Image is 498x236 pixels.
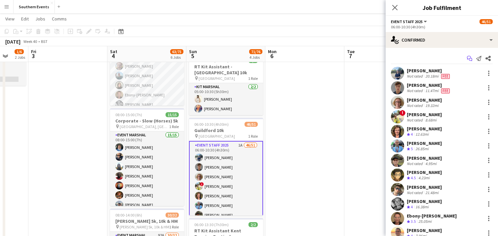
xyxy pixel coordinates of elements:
[347,49,355,54] span: Tue
[407,88,424,93] div: Not rated
[417,175,431,181] div: 4.23mi
[411,219,416,224] span: 3.5
[166,112,179,117] span: 15/15
[110,49,117,54] span: Sat
[407,82,451,88] div: [PERSON_NAME]
[407,198,442,204] div: [PERSON_NAME]
[166,213,179,218] span: 30/32
[391,19,423,24] span: Event Staff 2025
[189,64,263,76] h3: RT Kit Assistant - [GEOGRAPHIC_DATA] 10k
[411,146,413,151] span: 5
[5,16,15,22] span: View
[110,118,184,124] h3: Corporate - Slow (Horses) 5k
[194,122,229,127] span: 06:00-10:30 (4h30m)
[109,52,117,60] span: 4
[189,118,263,216] app-job-card: 06:00-10:30 (4h30m)46/51Guildford 10k [GEOGRAPHIC_DATA]1 RoleEvent Staff 20251A46/5106:00-10:30 (...
[21,16,29,22] span: Edit
[386,3,498,12] h3: Job Fulfilment
[407,169,442,175] div: [PERSON_NAME]
[33,15,48,23] a: Jobs
[115,213,142,218] span: 08:00-14:00 (6h)
[248,76,258,81] span: 1 Role
[169,224,179,229] span: 1 Role
[14,0,55,13] button: Southern Events
[386,32,498,48] div: Confirmed
[414,132,430,137] div: 12.63mi
[188,52,197,60] span: 5
[169,124,179,129] span: 1 Role
[245,122,258,127] span: 46/51
[120,124,169,129] span: [GEOGRAPHIC_DATA], [GEOGRAPHIC_DATA]
[424,161,438,166] div: 4.95mi
[407,227,442,233] div: [PERSON_NAME]
[424,74,440,79] div: 20.18mi
[407,112,442,118] div: [PERSON_NAME]
[189,83,263,115] app-card-role: Kit Marshal2/205:00-10:30 (5h30m)[PERSON_NAME][PERSON_NAME]
[407,68,451,74] div: [PERSON_NAME]
[115,112,142,117] span: 08:00-15:00 (7h)
[441,74,450,79] span: Fee
[249,55,262,60] div: 4 Jobs
[407,103,424,108] div: Not rated
[407,184,442,190] div: [PERSON_NAME]
[417,219,433,224] div: 25.05mi
[391,19,428,24] button: Event Staff 2025
[424,103,440,108] div: 19.32mi
[407,155,442,161] div: [PERSON_NAME]
[199,134,235,139] span: [GEOGRAPHIC_DATA]
[479,19,493,24] span: 46/51
[15,49,24,54] span: 1/6
[346,52,355,60] span: 7
[268,49,277,54] span: Mon
[110,218,184,224] h3: [PERSON_NAME] 5k, 10k & HM
[407,140,442,146] div: [PERSON_NAME]
[424,118,438,122] div: 8.68mi
[411,175,416,180] span: 4.5
[248,134,258,139] span: 1 Role
[52,16,67,22] span: Comms
[440,74,451,79] div: Crew has different fees then in role
[3,15,17,23] a: View
[120,224,169,229] span: [PERSON_NAME] 5k, 10k & HM
[407,74,424,79] div: Not rated
[199,76,235,81] span: [GEOGRAPHIC_DATA]
[249,49,262,54] span: 71/76
[424,88,440,93] div: 11.47mi
[414,204,430,210] div: 16.38mi
[407,190,424,195] div: Not rated
[407,213,457,219] div: Ebony-[PERSON_NAME]
[407,126,442,132] div: [PERSON_NAME]
[189,54,263,115] app-job-card: 05:00-10:30 (5h30m)2/2RT Kit Assistant - [GEOGRAPHIC_DATA] 10k [GEOGRAPHIC_DATA]1 RoleKit Marshal...
[424,190,440,195] div: 21.48mi
[194,222,229,227] span: 06:00-13:30 (7h30m)
[19,15,31,23] a: Edit
[407,161,424,166] div: Not rated
[249,222,258,227] span: 2/2
[189,127,263,133] h3: Guildford 10k
[391,24,493,29] div: 06:00-10:30 (4h30m)
[267,52,277,60] span: 6
[440,88,451,93] div: Crew has different fees then in role
[441,88,450,93] span: Fee
[31,49,36,54] span: Fri
[110,108,184,206] app-job-card: 08:00-15:00 (7h)15/15Corporate - Slow (Horses) 5k [GEOGRAPHIC_DATA], [GEOGRAPHIC_DATA]1 RoleEvent...
[22,39,38,44] span: Week 40
[414,146,430,152] div: 26.85mi
[41,39,48,44] div: BST
[171,55,183,60] div: 6 Jobs
[189,49,197,54] span: Sun
[5,38,20,45] div: [DATE]
[35,16,45,22] span: Jobs
[49,15,69,23] a: Comms
[170,49,183,54] span: 63/75
[407,118,424,122] div: Not rated
[411,204,413,209] span: 4
[400,110,405,116] span: !
[15,55,25,60] div: 2 Jobs
[30,52,36,60] span: 3
[200,182,204,186] span: !
[407,97,442,103] div: [PERSON_NAME]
